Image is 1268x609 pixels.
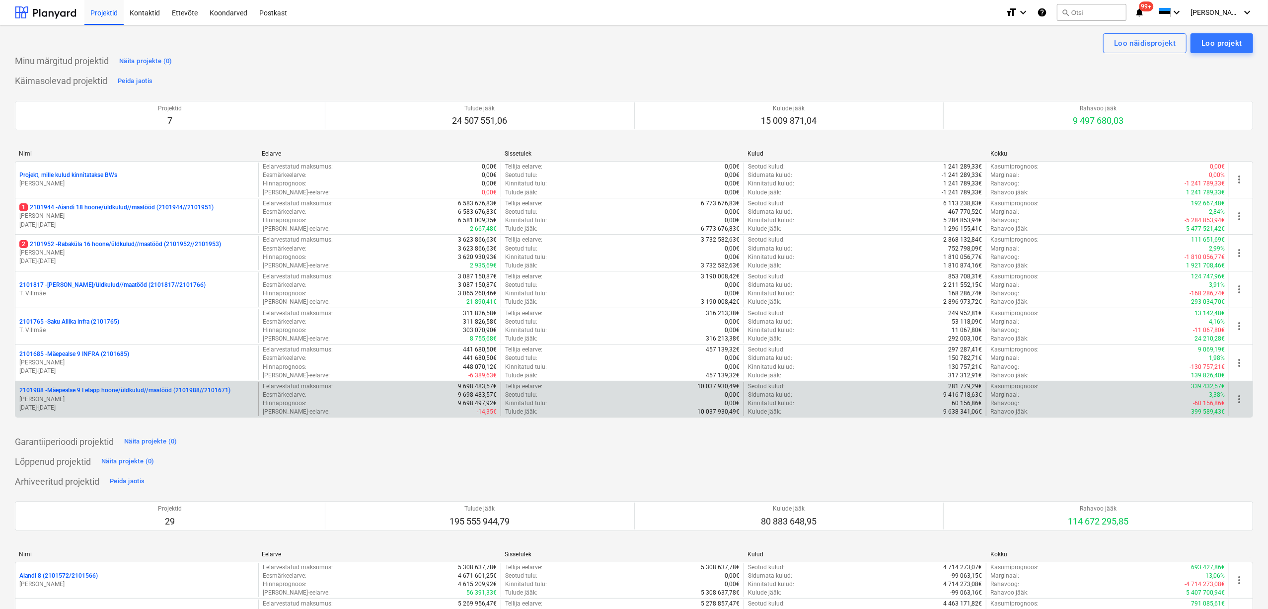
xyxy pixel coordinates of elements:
div: Näita projekte (0) [119,56,172,67]
p: Seotud tulu : [505,391,537,399]
p: Marginaal : [990,171,1019,179]
p: Hinnaprognoos : [263,363,306,371]
p: Sidumata kulud : [748,281,792,289]
p: 467 770,52€ [948,208,982,216]
span: 99+ [1139,1,1154,11]
div: Peida jaotis [118,76,152,87]
p: Kinnitatud kulud : [748,216,794,225]
p: 3 065 260,46€ [458,289,497,298]
span: [PERSON_NAME] [1191,8,1240,16]
p: 2101765 - Saku Allika infra (2101765) [19,318,119,326]
p: Rahavoo jääk : [990,298,1029,306]
p: Kasumiprognoos : [990,236,1039,244]
p: Kulude jääk [761,104,817,113]
p: -14,35€ [477,408,497,416]
p: [PERSON_NAME]-eelarve : [263,335,330,343]
p: Marginaal : [990,391,1019,399]
button: Näita projekte (0) [122,434,180,449]
p: 0,00€ [482,171,497,179]
p: 9 698 483,57€ [458,382,497,391]
p: Eesmärkeelarve : [263,245,306,253]
p: 316 213,38€ [706,335,740,343]
p: 2 667,48€ [470,225,497,233]
i: notifications [1134,6,1144,18]
p: 297 287,41€ [948,346,982,354]
p: Seotud kulud : [748,199,785,208]
p: 2101817 - [PERSON_NAME]/üldkulud//maatööd (2101817//2101766) [19,281,206,289]
p: Kulude jääk : [748,298,781,306]
p: Rahavoog : [990,216,1019,225]
p: Rahavoog : [990,399,1019,408]
div: Näita projekte (0) [124,436,177,447]
p: Tellija eelarve : [505,346,542,354]
p: 1 921 708,46€ [1186,261,1225,270]
p: 0,00€ [1210,163,1225,171]
p: 0,00€ [725,399,740,408]
p: Seotud tulu : [505,318,537,326]
p: Hinnaprognoos : [263,326,306,335]
div: 2101817 -[PERSON_NAME]/üldkulud//maatööd (2101817//2101766)T. Villmäe [19,281,254,298]
p: Tulude jääk : [505,298,537,306]
p: Kulude jääk : [748,225,781,233]
p: 9 698 497,92€ [458,399,497,408]
p: 339 432,57€ [1191,382,1225,391]
p: 6 113 238,83€ [943,199,982,208]
p: Seotud kulud : [748,382,785,391]
p: 192 667,48€ [1191,199,1225,208]
p: 6 581 009,35€ [458,216,497,225]
p: 150 782,71€ [948,354,982,362]
p: 303 070,90€ [463,326,497,335]
span: search [1061,8,1069,16]
p: 0,00€ [725,391,740,399]
p: 3 732 582,63€ [701,236,740,244]
p: 4,16% [1209,318,1225,326]
p: Kinnitatud tulu : [505,216,547,225]
p: [DATE] - [DATE] [19,404,254,412]
p: [PERSON_NAME] [19,179,254,188]
p: Kinnitatud tulu : [505,326,547,335]
p: 9 497 680,03 [1073,115,1123,127]
p: Tulude jääk [452,104,508,113]
p: Eelarvestatud maksumus : [263,163,333,171]
p: Eelarvestatud maksumus : [263,199,333,208]
p: Kinnitatud tulu : [505,253,547,261]
p: Sidumata kulud : [748,318,792,326]
p: 3 732 582,63€ [701,261,740,270]
span: more_vert [1233,174,1245,185]
p: 0,00€ [725,179,740,188]
p: 0,00€ [725,163,740,171]
p: Seotud tulu : [505,171,537,179]
p: 752 798,09€ [948,245,982,253]
p: 2101685 - Mäepealse 9 INFRA (2101685) [19,350,129,358]
p: Eesmärkeelarve : [263,354,306,362]
p: 311 826,58€ [463,309,497,318]
div: 2101988 -Mäepealse 9 I etapp hoone/üldkulud//maatööd (2101988//2101671)[PERSON_NAME][DATE]-[DATE] [19,386,254,412]
p: Hinnaprognoos : [263,253,306,261]
p: Kasumiprognoos : [990,272,1039,281]
p: 1 241 789,33€ [943,179,982,188]
p: 3 620 930,93€ [458,253,497,261]
p: 5 477 521,42€ [1186,225,1225,233]
div: Kokku [990,150,1225,157]
span: more_vert [1233,210,1245,222]
p: Hinnaprognoos : [263,179,306,188]
p: 1,98% [1209,354,1225,362]
p: Rahavoo jääk : [990,371,1029,380]
iframe: Chat Widget [1218,561,1268,609]
div: Sissetulek [505,150,740,157]
p: Minu märgitud projektid [15,55,109,67]
button: Peida jaotis [107,473,147,489]
div: Loo näidisprojekt [1114,37,1176,50]
p: Seotud kulud : [748,309,785,318]
p: 2,99% [1209,245,1225,253]
p: 1 296 155,41€ [943,225,982,233]
span: more_vert [1233,247,1245,259]
p: Kasumiprognoos : [990,199,1039,208]
i: keyboard_arrow_down [1171,6,1183,18]
p: Eelarvestatud maksumus : [263,236,333,244]
div: Aiandi 8 (2101572/2101566)[PERSON_NAME] [19,572,254,589]
p: 3 623 866,63€ [458,236,497,244]
p: -60 156,86€ [1193,399,1225,408]
p: 0,00€ [725,245,740,253]
p: [PERSON_NAME] [19,580,254,589]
